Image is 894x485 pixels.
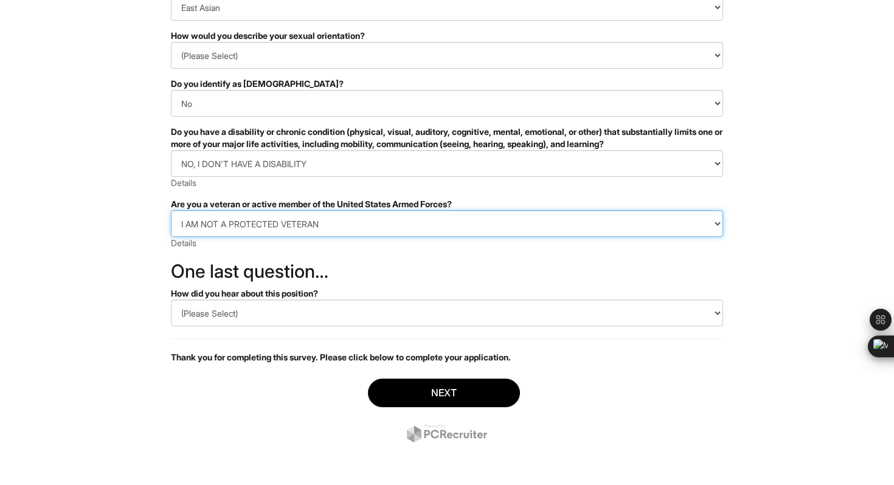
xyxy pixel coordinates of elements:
[171,78,723,90] div: Do you identify as [DEMOGRAPHIC_DATA]?
[171,126,723,150] div: Do you have a disability or chronic condition (physical, visual, auditory, cognitive, mental, emo...
[171,42,723,69] select: How would you describe your sexual orientation?
[368,379,520,407] button: Next
[171,198,723,210] div: Are you a veteran or active member of the United States Armed Forces?
[171,150,723,177] select: Do you have a disability or chronic condition (physical, visual, auditory, cognitive, mental, emo...
[171,30,723,42] div: How would you describe your sexual orientation?
[171,300,723,326] select: How did you hear about this position?
[171,261,723,281] h2: One last question…
[171,351,723,363] p: Thank you for completing this survey. Please click below to complete your application.
[171,177,196,188] a: Details
[171,90,723,117] select: Do you identify as transgender?
[171,238,196,248] a: Details
[171,210,723,237] select: Are you a veteran or active member of the United States Armed Forces?
[171,287,723,300] div: How did you hear about this position?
